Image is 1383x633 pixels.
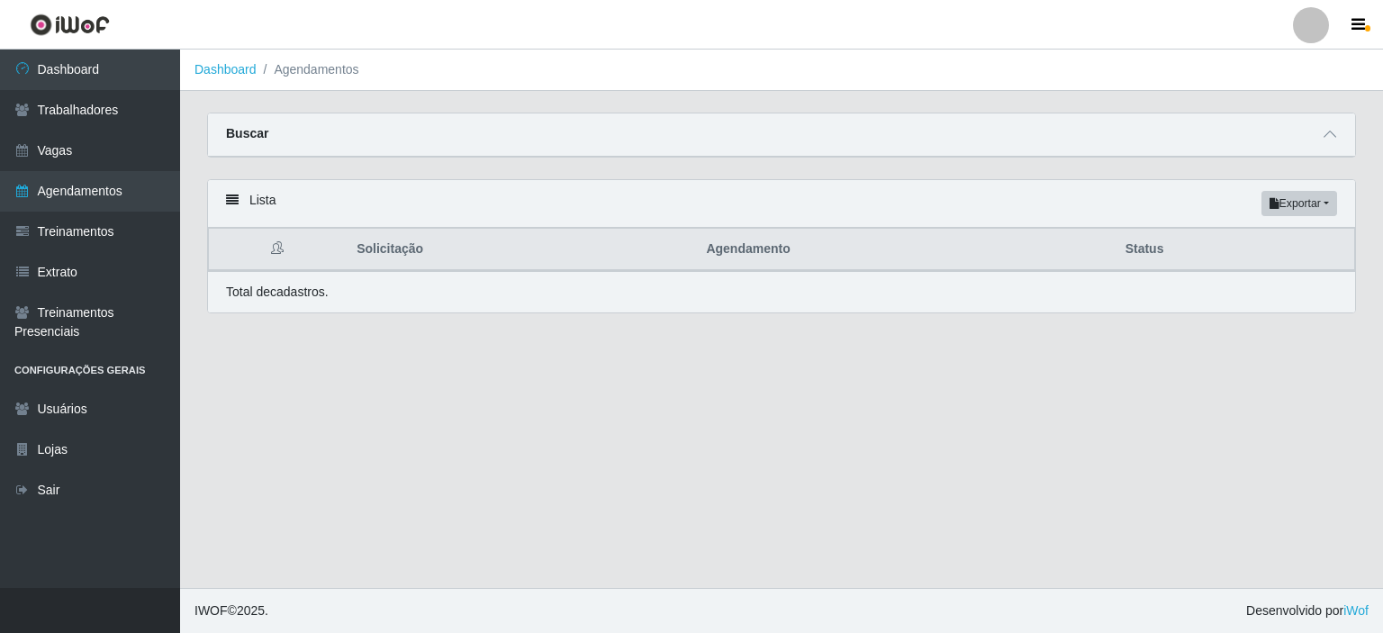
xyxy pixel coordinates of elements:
[208,180,1355,228] div: Lista
[257,60,359,79] li: Agendamentos
[226,283,329,302] p: Total de cadastros.
[180,50,1383,91] nav: breadcrumb
[30,14,110,36] img: CoreUI Logo
[1246,601,1369,620] span: Desenvolvido por
[1115,229,1355,271] th: Status
[194,603,228,618] span: IWOF
[695,229,1114,271] th: Agendamento
[194,601,268,620] span: © 2025 .
[226,126,268,140] strong: Buscar
[1343,603,1369,618] a: iWof
[1261,191,1337,216] button: Exportar
[194,62,257,77] a: Dashboard
[346,229,695,271] th: Solicitação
